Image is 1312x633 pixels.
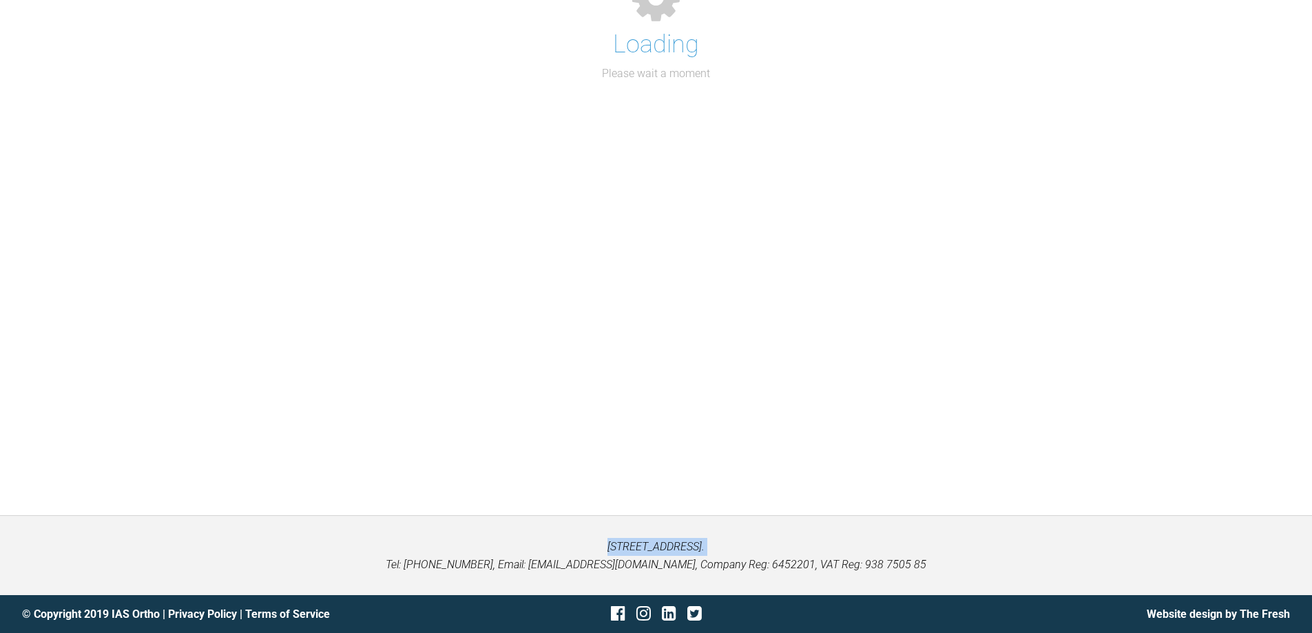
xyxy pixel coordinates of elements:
[245,608,330,621] a: Terms of Service
[1147,608,1290,621] a: Website design by The Fresh
[22,538,1290,573] p: [STREET_ADDRESS]. Tel: [PHONE_NUMBER], Email: [EMAIL_ADDRESS][DOMAIN_NAME], Company Reg: 6452201,...
[168,608,237,621] a: Privacy Policy
[613,25,699,65] h1: Loading
[602,65,710,83] p: Please wait a moment
[22,605,445,623] div: © Copyright 2019 IAS Ortho | |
